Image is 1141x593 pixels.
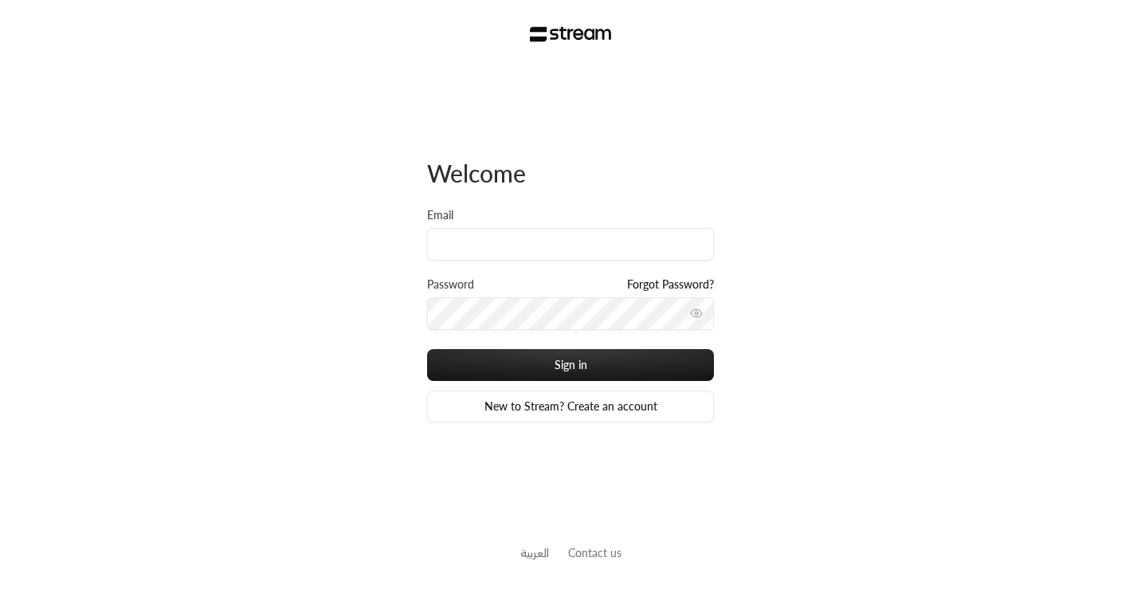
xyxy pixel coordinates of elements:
[627,277,714,293] a: Forgot Password?
[684,300,709,326] button: toggle password visibility
[427,207,453,223] label: Email
[427,159,526,187] span: Welcome
[427,349,714,381] button: Sign in
[568,544,621,561] button: Contact us
[520,538,549,567] a: العربية
[568,546,621,560] a: Contact us
[427,391,714,422] a: New to Stream? Create an account
[427,277,474,293] label: Password
[530,26,612,42] img: Stream Logo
